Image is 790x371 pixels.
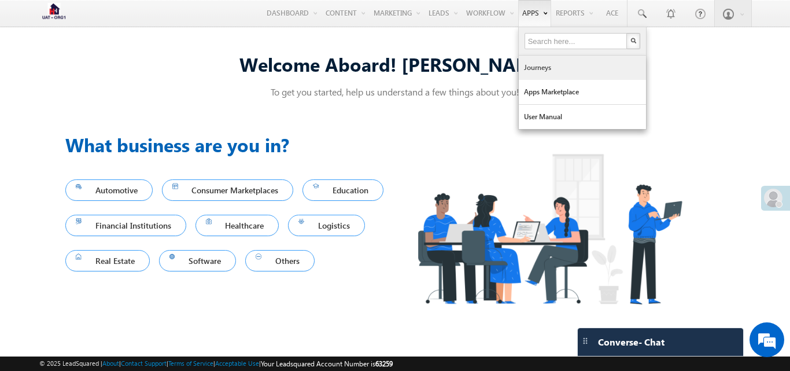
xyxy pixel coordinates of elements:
span: Others [256,253,304,269]
textarea: Type your message and hit 'Enter' [15,107,211,278]
img: Custom Logo [39,3,68,23]
a: Apps Marketplace [519,80,646,104]
img: Industry.png [395,131,704,327]
a: Journeys [519,56,646,80]
span: Converse - Chat [598,337,665,347]
p: To get you started, help us understand a few things about you! [65,86,725,98]
span: Healthcare [206,218,269,233]
img: carter-drag [581,336,590,346]
em: Start Chat [157,288,210,304]
div: Minimize live chat window [190,6,217,34]
span: Software [169,253,226,269]
span: Automotive [76,182,142,198]
a: Contact Support [121,359,167,367]
input: Search here... [525,33,629,49]
span: Consumer Marketplaces [172,182,283,198]
img: d_60004797649_company_0_60004797649 [20,61,49,76]
div: Chat with us now [60,61,194,76]
a: About [102,359,119,367]
span: Logistics [298,218,355,233]
span: Education [313,182,373,198]
span: 63259 [375,359,393,368]
span: Your Leadsquared Account Number is [261,359,393,368]
span: © 2025 LeadSquared | | | | | [39,358,393,369]
a: Acceptable Use [215,359,259,367]
img: Search [630,38,636,43]
span: Real Estate [76,253,139,269]
a: User Manual [519,105,646,129]
span: Financial Institutions [76,218,176,233]
h3: What business are you in? [65,131,395,159]
div: Welcome Aboard! [PERSON_NAME] [65,52,725,76]
a: Terms of Service [168,359,213,367]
